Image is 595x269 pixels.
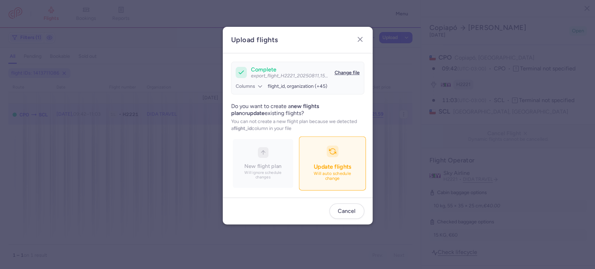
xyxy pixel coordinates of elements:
[232,139,293,188] button: New flight planWill ignore schedule changes
[236,83,264,90] button: Columns
[234,125,252,131] span: flight_id
[313,163,351,170] span: Update flights
[338,208,356,214] span: Cancel
[308,171,357,181] p: Will auto schedule change
[244,170,281,179] span: Will ignore schedule changes
[247,110,265,116] span: update
[251,73,330,79] p: uploaded
[299,137,366,191] button: Update flightsWill auto schedule change
[329,203,364,219] button: Cancel
[268,83,327,89] span: flight_id, organization (+45)
[244,163,281,169] span: New flight plan
[231,103,364,117] p: Do you want to create a or existing flights?
[251,73,432,79] i: export_flight_H2221_20250811,1549 - export_flight_H2221_20250811,1549.csv.csv
[231,35,278,45] h2: Upload flights
[335,70,360,76] button: Change file
[231,118,364,132] p: You can not create a new flight plan because we detected a column in your file
[231,103,319,116] span: new flights plan
[251,66,330,73] h5: complete
[236,84,255,89] span: Columns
